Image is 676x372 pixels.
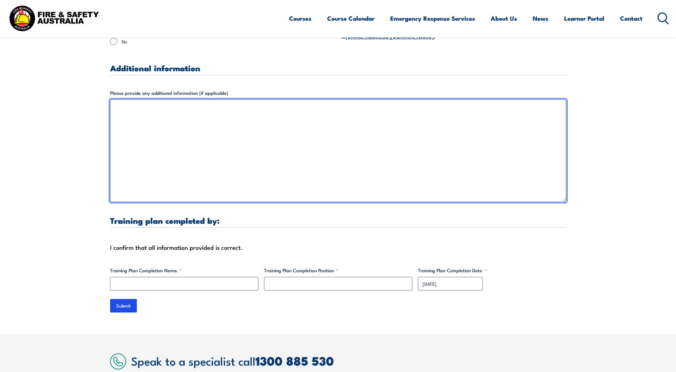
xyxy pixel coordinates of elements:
[110,242,566,253] div: I confirm that all information provided is correct.
[110,64,566,72] h3: Additional information
[620,9,643,28] a: Contact
[390,9,475,28] a: Emergency Response Services
[131,354,566,367] h2: Speak to a specialist call
[110,267,258,274] label: Training Plan Completion Name
[264,267,412,274] label: Training Plan Completion Position
[289,9,311,28] a: Courses
[327,9,375,28] a: Course Calendar
[122,38,335,45] label: No
[110,216,566,224] h3: Training plan completed by:
[418,277,483,290] input: dd/mm/yyyy
[256,351,334,370] a: 1300 885 530
[110,89,566,97] label: Please provide any additional information (if applicable)
[491,9,517,28] a: About Us
[564,9,604,28] a: Learner Portal
[418,267,566,274] label: Training Plan Completion Date
[110,299,137,312] input: Submit
[533,9,548,28] a: News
